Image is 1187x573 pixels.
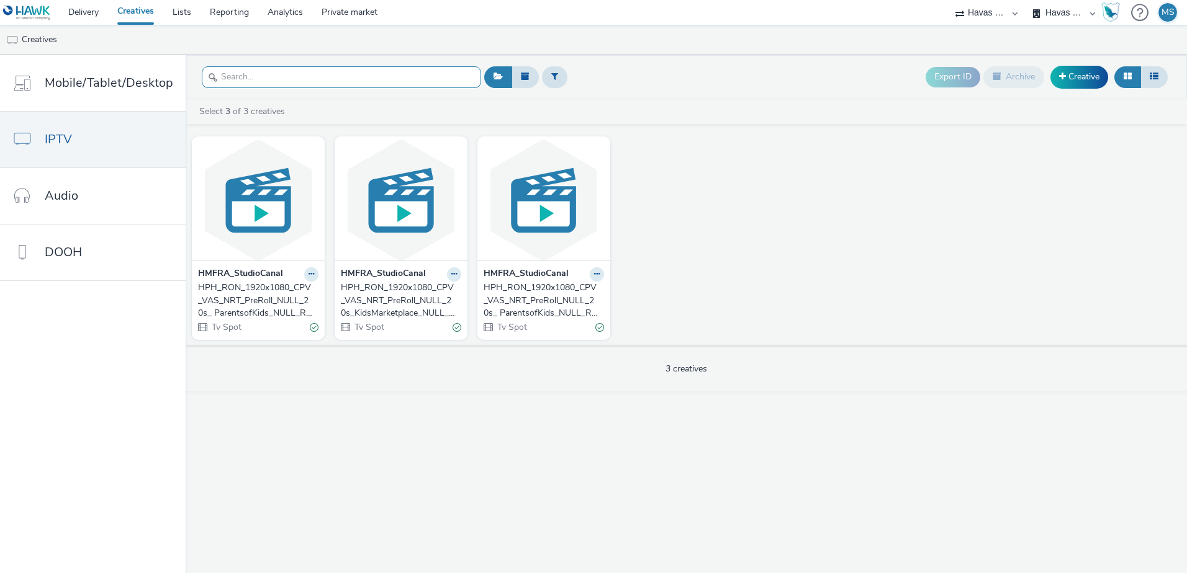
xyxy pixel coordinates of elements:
span: Mobile/Tablet/Desktop [45,74,173,92]
div: HPH_RON_1920x1080_CPV_VAS_NRT_PreRoll_NULL_20s_ ParentsofKids_NULL_RTL+_426113121-Neu [198,282,314,319]
div: Valid [453,321,461,334]
img: HPH_RON_1920x1080_CPV_VAS_NRT_PreRoll_NULL_20s_KidsMarketplace_NULL_AdAlliance_425581987-CTV visual [338,140,464,260]
a: Creative [1050,66,1108,88]
div: HPH_RON_1920x1080_CPV_VAS_NRT_PreRoll_NULL_20s_ ParentsofKids_NULL_RTL+_426113121_CTV [484,282,599,319]
span: 3 creatives [666,363,707,375]
strong: HMFRA_StudioCanal [198,267,283,282]
a: HPH_RON_1920x1080_CPV_VAS_NRT_PreRoll_NULL_20s_ ParentsofKids_NULL_RTL+_426113121_CTV [484,282,604,319]
span: Tv Spot [353,321,384,333]
span: Audio [45,187,78,205]
span: Tv Spot [496,321,527,333]
img: Hawk Academy [1101,2,1120,22]
img: HPH_RON_1920x1080_CPV_VAS_NRT_PreRoll_NULL_20s_ ParentsofKids_NULL_RTL+_426113121_CTV visual [481,140,607,260]
a: HPH_RON_1920x1080_CPV_VAS_NRT_PreRoll_NULL_20s_KidsMarketplace_NULL_AdAlliance_425581987-CTV [341,282,461,319]
button: Grid [1114,66,1141,87]
input: Search... [202,66,481,88]
img: tv [6,34,19,47]
div: Valid [595,321,604,334]
strong: HMFRA_StudioCanal [341,267,426,282]
a: Select of 3 creatives [198,105,290,117]
div: Valid [310,321,318,334]
strong: HMFRA_StudioCanal [484,267,569,282]
a: HPH_RON_1920x1080_CPV_VAS_NRT_PreRoll_NULL_20s_ ParentsofKids_NULL_RTL+_426113121-Neu [198,282,318,319]
a: Hawk Academy [1101,2,1125,22]
button: Export ID [926,67,980,87]
div: HPH_RON_1920x1080_CPV_VAS_NRT_PreRoll_NULL_20s_KidsMarketplace_NULL_AdAlliance_425581987-CTV [341,282,456,319]
img: HPH_RON_1920x1080_CPV_VAS_NRT_PreRoll_NULL_20s_ ParentsofKids_NULL_RTL+_426113121-Neu visual [195,140,322,260]
img: undefined Logo [3,5,51,20]
span: IPTV [45,130,72,148]
button: Archive [983,66,1044,87]
strong: 3 [225,105,230,117]
div: MS [1162,3,1175,22]
span: DOOH [45,243,82,261]
span: Tv Spot [210,321,241,333]
button: Table [1140,66,1168,87]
